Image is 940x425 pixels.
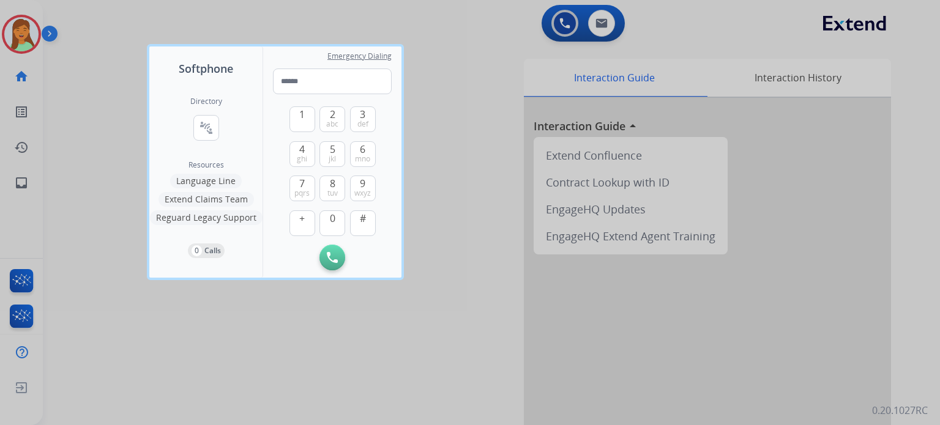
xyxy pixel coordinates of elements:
span: 6 [360,142,365,157]
button: Language Line [170,174,242,188]
button: 2abc [319,106,345,132]
span: 8 [330,176,335,191]
span: Softphone [179,60,233,77]
button: 3def [350,106,376,132]
span: Emergency Dialing [327,51,392,61]
span: tuv [327,188,338,198]
h2: Directory [190,97,222,106]
button: 0 [319,210,345,236]
span: ghi [297,154,307,164]
button: 9wxyz [350,176,376,201]
span: 2 [330,107,335,122]
p: 0.20.1027RC [872,403,928,418]
button: Extend Claims Team [159,192,254,207]
span: + [299,211,305,226]
button: 0Calls [188,243,225,258]
button: + [289,210,315,236]
mat-icon: connect_without_contact [199,120,214,135]
span: abc [326,119,338,129]
button: # [350,210,376,236]
button: 8tuv [319,176,345,201]
span: def [357,119,368,129]
span: 1 [299,107,305,122]
span: 0 [330,211,335,226]
span: 5 [330,142,335,157]
span: pqrs [294,188,310,198]
span: mno [355,154,370,164]
button: 1 [289,106,315,132]
button: 7pqrs [289,176,315,201]
button: Reguard Legacy Support [150,210,263,225]
span: wxyz [354,188,371,198]
span: jkl [329,154,336,164]
p: 0 [192,245,202,256]
span: 7 [299,176,305,191]
span: 9 [360,176,365,191]
button: 6mno [350,141,376,167]
span: 3 [360,107,365,122]
span: 4 [299,142,305,157]
span: # [360,211,366,226]
button: 4ghi [289,141,315,167]
button: 5jkl [319,141,345,167]
span: Resources [188,160,224,170]
p: Calls [204,245,221,256]
img: call-button [327,252,338,263]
